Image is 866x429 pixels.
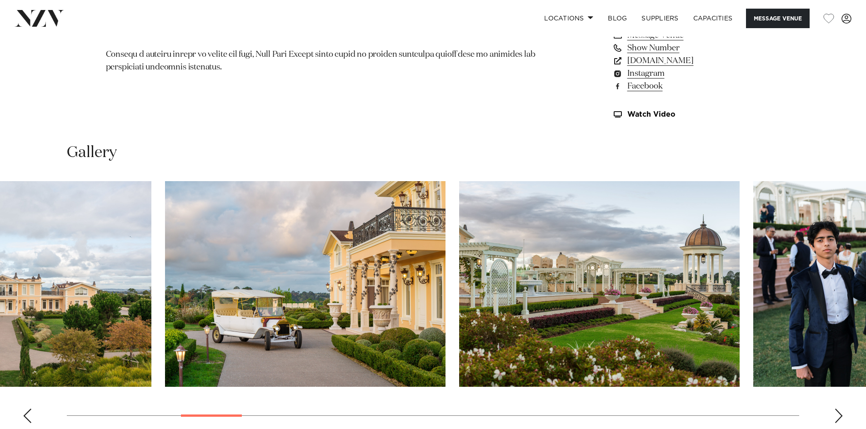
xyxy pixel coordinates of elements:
[612,111,761,118] a: Watch Video
[686,9,740,28] a: Capacities
[67,143,117,163] h2: Gallery
[15,10,64,26] img: nzv-logo.png
[612,42,761,54] a: Show Number
[612,54,761,67] a: [DOMAIN_NAME]
[634,9,686,28] a: SUPPLIERS
[601,9,634,28] a: BLOG
[612,67,761,80] a: Instagram
[537,9,601,28] a: Locations
[612,80,761,93] a: Facebook
[459,181,740,387] swiper-slide: 7 / 30
[746,9,810,28] button: Message Venue
[165,181,446,387] swiper-slide: 6 / 30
